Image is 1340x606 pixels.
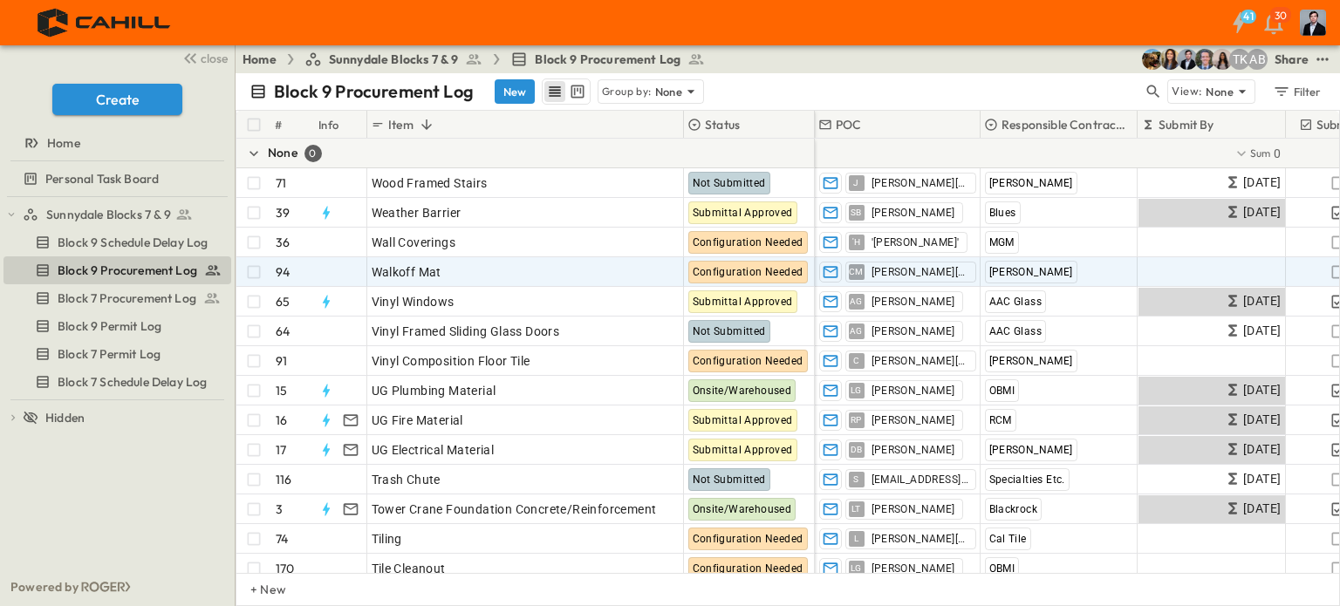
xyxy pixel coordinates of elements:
span: [PERSON_NAME] [872,324,955,338]
span: Tile Cleanout [372,560,446,577]
span: Walkoff Mat [372,263,441,281]
p: 65 [276,293,290,310]
p: Block 9 Procurement Log [274,79,474,104]
span: OBMI [989,385,1015,397]
span: Block 9 Schedule Delay Log [58,234,208,251]
span: [DATE] [1243,321,1281,341]
button: row view [544,81,565,102]
p: Item [388,116,414,133]
span: [PERSON_NAME] [989,444,1073,456]
h6: 41 [1243,10,1254,24]
span: Submittal Approved [693,207,793,219]
a: Block 9 Permit Log [3,314,228,338]
span: Block 7 Procurement Log [58,289,196,307]
span: [PERSON_NAME] [872,384,955,398]
img: Raven Libunao (rlibunao@cahill-sf.com) [1212,49,1233,70]
div: Block 9 Procurement Logtest [3,256,231,284]
div: Sunnydale Blocks 7 & 9test [3,201,231,228]
p: POC [836,116,862,133]
span: Tower Crane Foundation Concrete/Reinforcement [372,500,657,518]
span: Wood Framed Stairs [372,174,488,192]
span: Submittal Approved [693,444,793,456]
span: OBMI [989,562,1015,575]
span: Specialties Etc. [989,473,1065,486]
p: OPEN [650,381,680,395]
div: Block 7 Permit Logtest [3,340,231,368]
span: AAC Glass [989,296,1043,308]
span: AG [850,330,863,331]
span: UG Fire Material [372,412,463,429]
span: Personal Task Board [45,170,159,187]
span: LG [851,390,862,391]
span: Vinyl Windows [372,293,455,310]
span: Configuration Needed [693,355,803,367]
p: 36 [276,234,290,251]
p: + New [250,581,261,598]
p: 15 [276,382,287,399]
p: 71 [276,174,286,192]
p: 16 [276,412,287,429]
p: 39 [276,204,290,221]
span: [DATE] [1243,439,1281,460]
button: 41 [1221,7,1256,38]
img: Mike Daly (mdaly@cahill-sf.com) [1177,49,1198,70]
p: 74 [276,530,288,548]
span: Not Submitted [693,177,766,189]
span: [DATE] [1243,380,1281,400]
span: Sunnydale Blocks 7 & 9 [329,51,459,68]
img: Rachel Villicana (rvillicana@cahill-sf.com) [1142,49,1163,70]
div: Personal Task Boardtest [3,165,231,193]
span: Weather Barrier [372,204,461,221]
a: Block 7 Schedule Delay Log [3,370,228,394]
span: Configuration Needed [693,533,803,545]
div: Block 9 Schedule Delay Logtest [3,228,231,256]
span: MGM [989,236,1015,249]
span: C [853,360,859,361]
p: OPEN [650,440,680,454]
span: Configuration Needed [693,236,803,249]
p: Status [705,116,740,133]
p: OPEN [650,233,680,247]
span: Not Submitted [693,325,766,337]
span: [DATE] [1243,469,1281,489]
p: View: [1172,82,1202,101]
div: Block 7 Schedule Delay Logtest [3,368,231,396]
p: OPEN [650,292,680,306]
span: [PERSON_NAME] [989,355,1073,367]
span: close [201,50,228,67]
span: Tiling [372,530,402,548]
p: Responsible Contractor [1002,116,1128,133]
span: Onsite/Warehoused [693,503,792,515]
span: [DATE] [1243,410,1281,430]
a: Personal Task Board [3,167,228,191]
span: Vinyl Framed Sliding Glass Doors [372,323,560,340]
div: Filter [1272,82,1322,101]
div: Block 9 Permit Logtest [3,312,231,340]
span: [DATE] [1243,499,1281,519]
span: '[PERSON_NAME]' [872,235,960,249]
span: Not Submitted [693,473,766,486]
p: OPEN [650,559,680,573]
span: Block 7 Schedule Delay Log [58,373,207,391]
div: Andrew Barreto (abarreto@guzmangc.com) [1247,49,1268,70]
p: Sum [1250,146,1271,160]
nav: breadcrumbs [243,51,715,68]
div: Teddy Khuong (tkhuong@guzmangc.com) [1229,49,1250,70]
a: Block 9 Procurement Log [3,258,228,283]
img: Profile Picture [1300,10,1326,36]
span: Hidden [45,409,85,426]
span: Block 9 Procurement Log [535,51,680,68]
span: [PERSON_NAME][EMAIL_ADDRESS][DOMAIN_NAME] [872,354,968,368]
span: [PERSON_NAME][DOMAIN_NAME] [872,265,968,279]
a: Sunnydale Blocks 7 & 9 [23,202,228,227]
span: Home [47,134,80,152]
span: [PERSON_NAME] [989,177,1073,189]
p: OPEN [650,262,680,276]
div: Block 7 Procurement Logtest [3,284,231,312]
p: 30 [1275,9,1287,23]
a: Home [243,51,277,68]
a: Sunnydale Blocks 7 & 9 [304,51,483,68]
div: # [271,111,315,139]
